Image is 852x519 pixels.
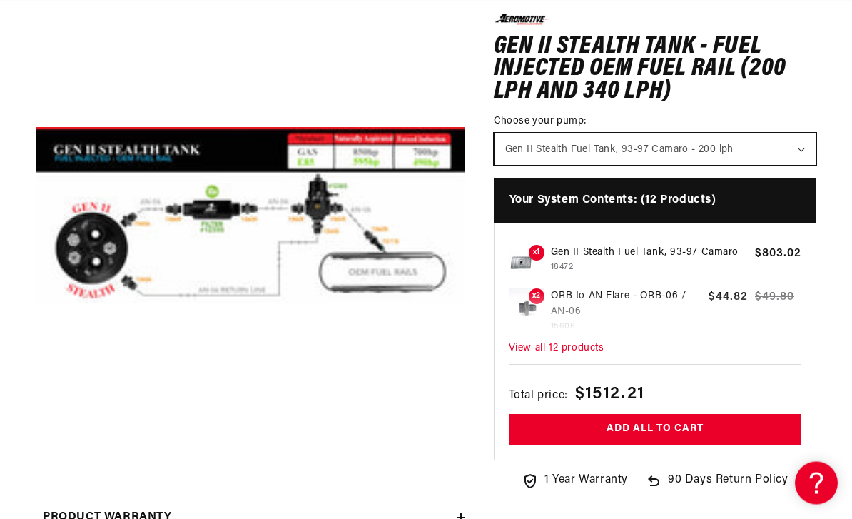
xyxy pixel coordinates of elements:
[575,381,644,407] span: $1512.21
[645,472,788,505] a: 90 Days Return Policy
[529,288,544,304] span: x2
[494,36,816,104] h1: Gen II Stealth Tank - Fuel Injected OEM Fuel Rail (200 lph and 340 lph)
[494,114,816,129] label: Choose your pump:
[509,288,801,335] a: ORB to AN Flare x2 ORB to AN Flare - ORB-06 / AN-06 15606 $44.82 $49.80
[509,414,801,446] button: Add all to cart
[755,245,801,262] span: $803.02
[509,288,544,324] img: ORB to AN Flare
[544,472,628,490] span: 1 Year Warranty
[509,334,801,365] span: View all 12 products
[709,288,748,306] span: $44.82
[509,387,568,405] span: Total price:
[36,1,465,469] media-gallery: Gallery Viewer
[529,245,544,261] span: x1
[551,288,702,321] p: ORB to AN Flare - ORB-06 / AN-06
[509,245,544,281] img: a08d7f565bd9d8c606d00c426bf97bea.jpg
[755,288,794,306] s: $49.80
[668,472,788,505] span: 90 Days Return Policy
[522,472,628,490] a: 1 Year Warranty
[551,261,749,275] p: 18472
[551,245,749,261] p: Gen II Stealth Fuel Tank, 93-97 Camaro
[494,178,816,224] h4: Your System Contents: (12 Products)
[509,245,801,281] a: x1 Gen II Stealth Fuel Tank, 93-97 Camaro 18472 $803.02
